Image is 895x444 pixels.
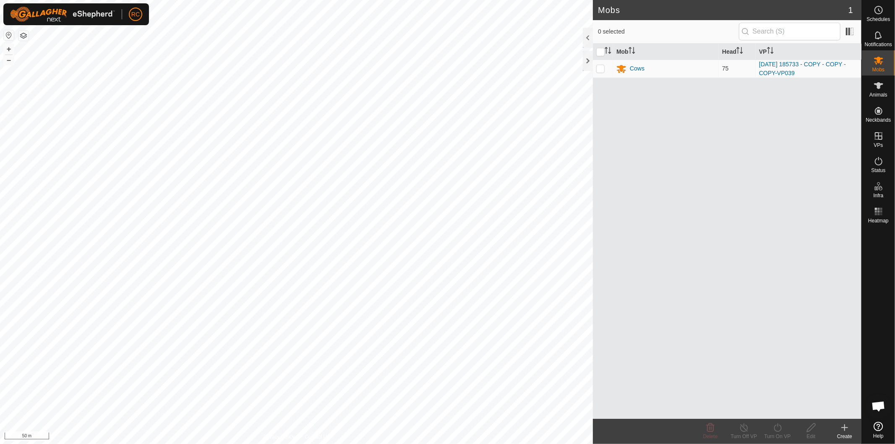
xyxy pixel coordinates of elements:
button: + [4,44,14,54]
span: Notifications [865,42,892,47]
span: Help [873,434,884,439]
span: Infra [873,193,883,198]
span: Heatmap [868,218,889,223]
th: Mob [613,44,719,60]
th: Head [719,44,756,60]
p-sorticon: Activate to sort [629,48,635,55]
div: Turn On VP [761,433,794,440]
div: Create [828,433,861,440]
span: Animals [869,92,887,97]
p-sorticon: Activate to sort [605,48,611,55]
span: Schedules [866,17,890,22]
span: Delete [703,434,718,439]
p-sorticon: Activate to sort [736,48,743,55]
span: 1 [848,4,853,16]
span: Mobs [872,67,885,72]
span: Neckbands [866,118,891,123]
span: 0 selected [598,27,739,36]
span: VPs [874,143,883,148]
span: Status [871,168,885,173]
p-sorticon: Activate to sort [767,48,774,55]
span: RC [131,10,140,19]
button: Map Layers [18,31,29,41]
div: Cows [630,64,645,73]
th: VP [756,44,861,60]
a: Privacy Policy [264,433,295,441]
div: Turn Off VP [727,433,761,440]
img: Gallagher Logo [10,7,115,22]
h2: Mobs [598,5,848,15]
div: Edit [794,433,828,440]
div: Open chat [866,394,891,419]
a: [DATE] 185733 - COPY - COPY - COPY-VP039 [759,61,846,76]
a: Contact Us [305,433,329,441]
button: – [4,55,14,65]
span: 75 [722,65,729,72]
input: Search (S) [739,23,840,40]
button: Reset Map [4,30,14,40]
a: Help [862,418,895,442]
